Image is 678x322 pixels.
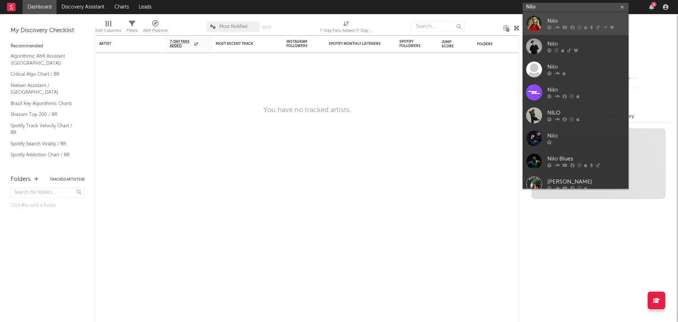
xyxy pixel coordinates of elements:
[11,188,85,198] input: Search for folders...
[547,86,625,94] div: Nilo
[11,27,85,35] div: My Discovery Checklist
[523,150,629,173] a: Nilo Blues
[11,122,78,136] a: Spotify Track Velocity Chart / BR
[11,111,78,118] a: Shazam Top 200 / BR
[523,35,629,58] a: Nilo
[99,42,152,46] div: Artist
[95,18,121,38] div: Edit Columns
[126,18,138,38] div: Filters
[624,74,671,83] div: --
[547,132,625,140] div: Nilo
[320,27,373,35] div: 7-Day Fans Added (7-Day Fans Added)
[547,17,625,25] div: Nilo
[329,42,382,46] div: Spotify Monthly Listeners
[11,201,85,210] div: Click to add a folder.
[399,40,424,48] div: Spotify Followers
[11,175,31,184] div: Folders
[11,151,78,159] a: Spotify Addiction Chart / BR
[523,104,629,127] a: NILO
[143,27,168,35] div: A&R Pipeline
[624,83,671,93] div: --
[50,178,85,181] button: Tracked Artists(0)
[649,4,654,10] button: 6
[219,24,248,29] span: Most Notified
[11,140,78,148] a: Spotify Search Virality / BR
[11,70,78,78] a: Critical Algo Chart / BR
[11,82,78,96] a: Nielsen Assistant / [GEOGRAPHIC_DATA]
[216,42,269,46] div: Most Recent Track
[547,40,625,48] div: Nilo
[523,12,629,35] a: Nilo
[263,106,351,115] div: You have no tracked artists.
[547,178,625,186] div: [PERSON_NAME]
[523,81,629,104] a: Nilo
[143,18,168,38] div: A&R Pipeline
[651,2,656,7] div: 6
[286,40,311,48] div: Instagram Followers
[412,21,465,32] input: Search...
[11,42,85,51] div: Recommended
[523,3,629,12] input: Search for artists
[320,18,373,38] div: 7-Day Fans Added (7-Day Fans Added)
[126,27,138,35] div: Filters
[477,42,530,46] div: Folders
[11,162,78,177] a: TikTok Videos Assistant / [GEOGRAPHIC_DATA]
[547,63,625,71] div: Nilo
[547,109,625,117] div: NILO
[523,173,629,196] a: [PERSON_NAME]
[170,40,192,48] span: 7-Day Fans Added
[11,52,78,67] a: Algorithmic A&R Assistant ([GEOGRAPHIC_DATA])
[262,25,271,29] button: Save
[547,155,625,163] div: Nilo Blues
[95,27,121,35] div: Edit Columns
[523,58,629,81] a: Nilo
[523,127,629,150] a: Nilo
[11,100,78,107] a: Brazil Key Algorithmic Charts
[442,40,459,48] div: Jump Score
